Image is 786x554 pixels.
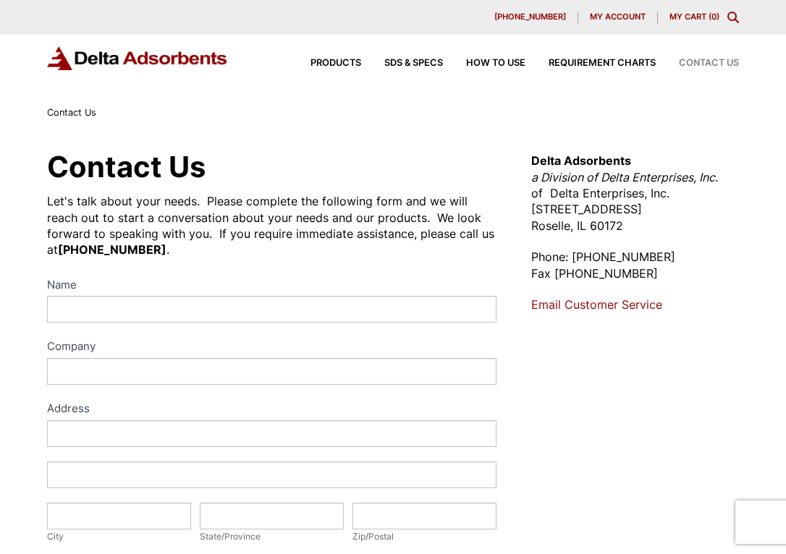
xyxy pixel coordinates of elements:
h1: Contact Us [47,153,496,182]
a: Email Customer Service [531,297,662,312]
span: How to Use [466,59,525,68]
div: Let's talk about your needs. Please complete the following form and we will reach out to start a ... [47,193,496,258]
span: [PHONE_NUMBER] [494,13,566,21]
div: City [47,529,191,544]
label: Company [47,337,496,358]
a: My account [578,12,658,23]
strong: Delta Adsorbents [531,153,631,168]
a: [PHONE_NUMBER] [483,12,578,23]
a: Requirement Charts [525,59,656,68]
a: How to Use [443,59,525,68]
span: Products [310,59,361,68]
div: Zip/Postal [352,529,496,544]
em: a Division of Delta Enterprises, Inc. [531,170,718,184]
span: My account [590,13,646,21]
span: 0 [711,12,717,22]
a: Products [287,59,361,68]
a: My Cart (0) [669,12,719,22]
img: Delta Adsorbents [47,46,228,70]
div: State/Province [200,529,344,544]
span: Requirement Charts [549,59,656,68]
p: of Delta Enterprises, Inc. [STREET_ADDRESS] Roselle, IL 60172 [531,153,739,234]
span: SDS & SPECS [384,59,443,68]
a: SDS & SPECS [361,59,443,68]
span: Contact Us [679,59,739,68]
a: Contact Us [656,59,739,68]
label: Name [47,276,496,297]
span: Contact Us [47,107,96,118]
p: Phone: [PHONE_NUMBER] Fax [PHONE_NUMBER] [531,249,739,281]
div: Toggle Modal Content [727,12,739,23]
div: Address [47,399,496,420]
strong: [PHONE_NUMBER] [58,242,166,257]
